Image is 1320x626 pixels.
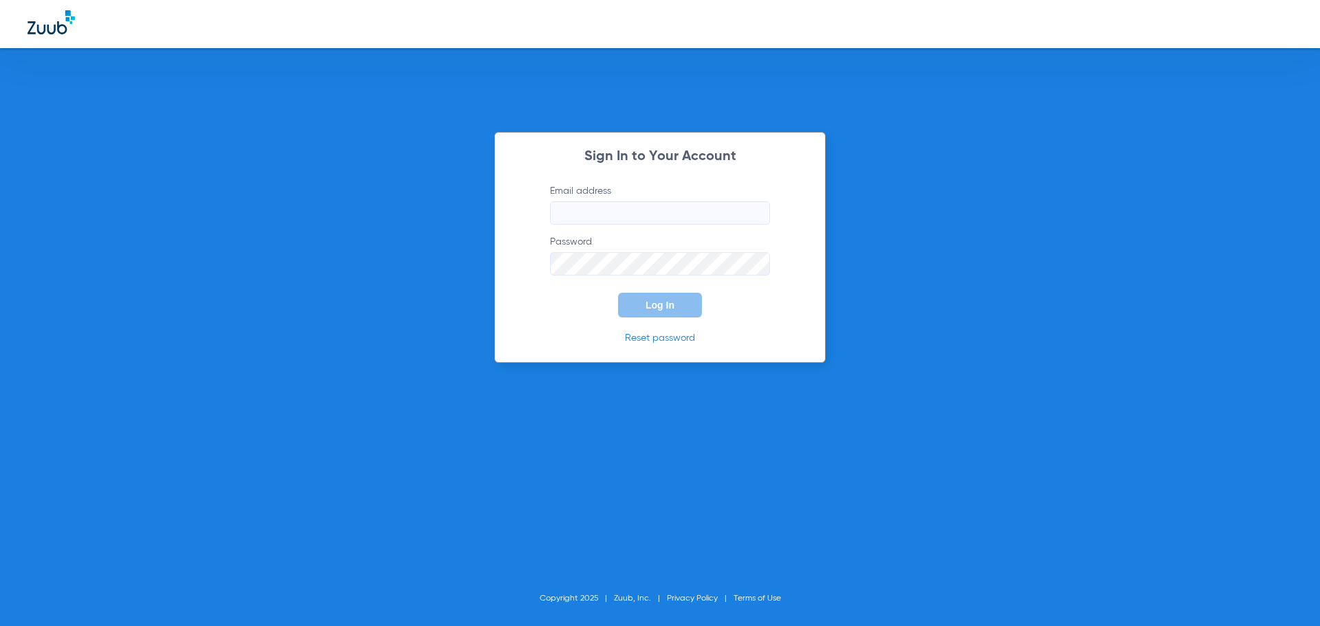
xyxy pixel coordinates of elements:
h2: Sign In to Your Account [529,150,791,164]
button: Log In [618,293,702,317]
li: Copyright 2025 [540,592,614,605]
label: Email address [550,184,770,225]
input: Email address [550,201,770,225]
img: Zuub Logo [27,10,75,34]
input: Password [550,252,770,276]
li: Zuub, Inc. [614,592,667,605]
label: Password [550,235,770,276]
a: Terms of Use [734,594,781,603]
a: Privacy Policy [667,594,718,603]
span: Log In [646,300,674,311]
a: Reset password [625,333,695,343]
